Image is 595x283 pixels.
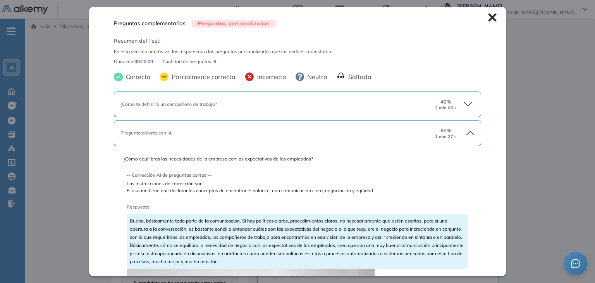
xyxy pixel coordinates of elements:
span: -- Corrección AI de preguntas cortas -- [127,172,468,179]
span: 80 % [440,127,451,134]
span: En esta sección podrás ver las respuestas a las preguntas personalizadas que los perfiles contest... [114,48,481,55]
span: Duración : [114,58,134,65]
span: Preguntas personalizadas [192,20,276,28]
span: message [571,259,580,268]
span: Resumen del Test: [114,37,481,45]
span: ¿Cómo te definiría un compañero de trabajo? [120,101,217,107]
small: 2 min 06 s [435,105,457,110]
span: Bueno, básicamente todo parte de la comunicación. Si hay políticas claras, procedimientos claros,... [130,218,464,264]
small: 1 min 27 s [435,134,457,139]
span: Incorrecta [254,72,286,81]
span: Las instrucciones de corrección son: [127,180,468,187]
span: Respuesta [127,204,434,211]
span: Cantidad de preguntas: [162,58,213,65]
span: Correcta [123,72,151,81]
span: Parcialmente correcta [169,72,236,81]
span: Neutra [304,72,327,81]
span: 6 [213,58,216,65]
span: 00:20:00 [134,58,153,65]
span: Saltada [345,72,371,81]
div: Pregunta abierta con IA [120,129,434,136]
span: ¿Cómo equilibras las necesidades de la empresa con las expectativas de los empleados? [124,155,471,162]
span: Preguntas complementarias [114,19,186,28]
span: El usuario tiene que declarar los conceptos de encontrar el balance, una comunicación clara, nego... [127,187,468,194]
span: 40 % [440,98,451,105]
